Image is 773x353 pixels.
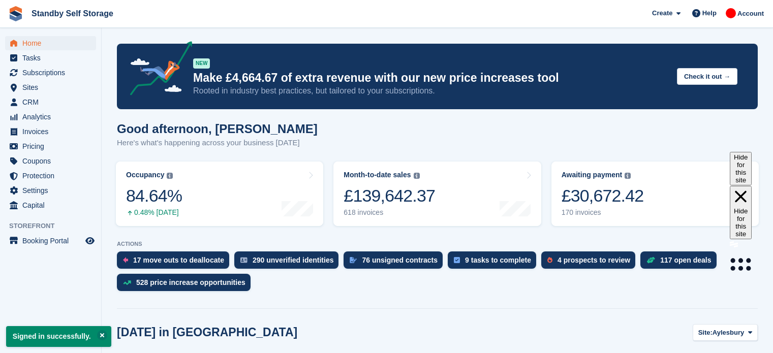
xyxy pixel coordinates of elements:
[541,251,640,274] a: 4 prospects to review
[5,198,96,212] a: menu
[22,198,83,212] span: Capital
[117,326,297,339] h2: [DATE] in [GEOGRAPHIC_DATA]
[193,58,210,69] div: NEW
[193,85,669,97] p: Rooted in industry best practices, but tailored to your subscriptions.
[22,154,83,168] span: Coupons
[22,51,83,65] span: Tasks
[414,173,420,179] img: icon-info-grey-7440780725fd019a000dd9b08b2336e03edf1995a4989e88bcd33f0948082b44.svg
[5,95,96,109] a: menu
[448,251,541,274] a: 9 tasks to complete
[5,80,96,94] a: menu
[22,95,83,109] span: CRM
[27,5,117,22] a: Standby Self Storage
[562,185,644,206] div: £30,672.42
[5,110,96,124] a: menu
[8,6,23,21] img: stora-icon-8386f47178a22dfd0bd8f6a31ec36ba5ce8667c1dd55bd0f319d3a0aa187defe.svg
[5,234,96,248] a: menu
[9,221,101,231] span: Storefront
[234,251,344,274] a: 290 unverified identities
[133,256,224,264] div: 17 move outs to deallocate
[652,8,672,18] span: Create
[240,257,248,263] img: verify_identity-adf6edd0f0f0b5bbfe63781bf79b02c33cf7c696d77639b501bdc392416b5a36.svg
[558,256,630,264] div: 4 prospects to review
[726,8,736,18] img: Aaron Winter
[117,241,758,247] p: ACTIONS
[136,278,245,286] div: 528 price increase opportunities
[646,256,655,264] img: deal-1b604bf984904fb50ccaf53a9ad4b4a5d6e5aea283cecdc64d6e3604feb123c2.svg
[562,171,623,179] div: Awaiting payment
[5,139,96,153] a: menu
[5,183,96,198] a: menu
[551,162,759,226] a: Awaiting payment £30,672.42 170 invoices
[126,208,182,217] div: 0.48% [DATE]
[660,256,711,264] div: 117 open deals
[126,171,164,179] div: Occupancy
[84,235,96,247] a: Preview store
[116,162,323,226] a: Occupancy 84.64% 0.48% [DATE]
[117,251,234,274] a: 17 move outs to deallocate
[22,36,83,50] span: Home
[22,66,83,80] span: Subscriptions
[6,326,111,347] p: Signed in successfully.
[547,257,552,263] img: prospect-51fa495bee0391a8d652442698ab0144808aea92771e9ea1ae160a38d050c398.svg
[362,256,438,264] div: 76 unsigned contracts
[22,110,83,124] span: Analytics
[465,256,531,264] div: 9 tasks to complete
[344,208,435,217] div: 618 invoices
[737,9,764,19] span: Account
[22,169,83,183] span: Protection
[702,8,717,18] span: Help
[693,324,758,341] button: Site: Aylesbury
[344,185,435,206] div: £139,642.37
[5,124,96,139] a: menu
[22,234,83,248] span: Booking Portal
[625,173,631,179] img: icon-info-grey-7440780725fd019a000dd9b08b2336e03edf1995a4989e88bcd33f0948082b44.svg
[677,68,737,85] button: Check it out →
[713,328,744,338] span: Aylesbury
[253,256,334,264] div: 290 unverified identities
[698,328,713,338] span: Site:
[5,51,96,65] a: menu
[350,257,357,263] img: contract_signature_icon-13c848040528278c33f63329250d36e43548de30e8caae1d1a13099fd9432cc5.svg
[117,274,256,296] a: 528 price increase opportunities
[117,137,318,149] p: Here's what's happening across your business [DATE]
[123,257,128,263] img: move_outs_to_deallocate_icon-f764333ba52eb49d3ac5e1228854f67142a1ed5810a6f6cc68b1a99e826820c5.svg
[117,122,318,136] h1: Good afternoon, [PERSON_NAME]
[640,251,721,274] a: 117 open deals
[344,251,448,274] a: 76 unsigned contracts
[22,124,83,139] span: Invoices
[333,162,541,226] a: Month-to-date sales £139,642.37 618 invoices
[22,139,83,153] span: Pricing
[123,280,131,285] img: price_increase_opportunities-93ffe204e8149a01c8c9dc8f82e8f89637d9d84a8eef4429ea346261dce0b2c0.svg
[5,154,96,168] a: menu
[5,36,96,50] a: menu
[126,185,182,206] div: 84.64%
[193,71,669,85] p: Make £4,664.67 of extra revenue with our new price increases tool
[22,183,83,198] span: Settings
[5,66,96,80] a: menu
[344,171,411,179] div: Month-to-date sales
[121,41,193,99] img: price-adjustments-announcement-icon-8257ccfd72463d97f412b2fc003d46551f7dbcb40ab6d574587a9cd5c0d94...
[5,169,96,183] a: menu
[454,257,460,263] img: task-75834270c22a3079a89374b754ae025e5fb1db73e45f91037f5363f120a921f8.svg
[167,173,173,179] img: icon-info-grey-7440780725fd019a000dd9b08b2336e03edf1995a4989e88bcd33f0948082b44.svg
[562,208,644,217] div: 170 invoices
[22,80,83,94] span: Sites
